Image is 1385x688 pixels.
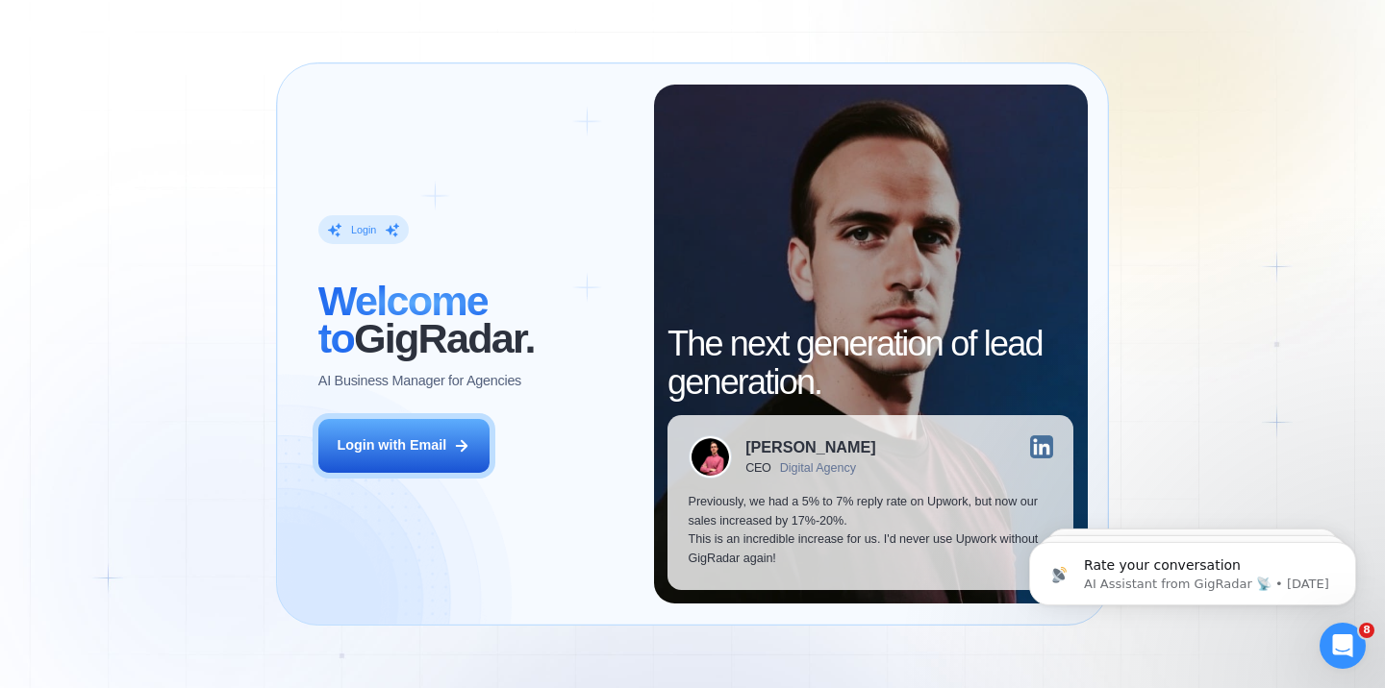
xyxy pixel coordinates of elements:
[318,372,521,391] p: AI Business Manager for Agencies
[745,439,875,455] div: [PERSON_NAME]
[1320,623,1366,669] iframe: Intercom live chat
[318,278,488,362] span: Welcome to
[351,223,376,236] div: Login
[1359,623,1374,638] span: 8
[689,493,1053,569] p: Previously, we had a 5% to 7% reply rate on Upwork, but now our sales increased by 17%-20%. This ...
[337,436,446,455] div: Login with Email
[745,461,771,475] div: CEO
[1000,502,1385,636] iframe: Intercom notifications message
[318,419,490,473] button: Login with Email
[780,461,856,475] div: Digital Agency
[318,283,633,358] h2: ‍ GigRadar.
[667,325,1073,401] h2: The next generation of lead generation.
